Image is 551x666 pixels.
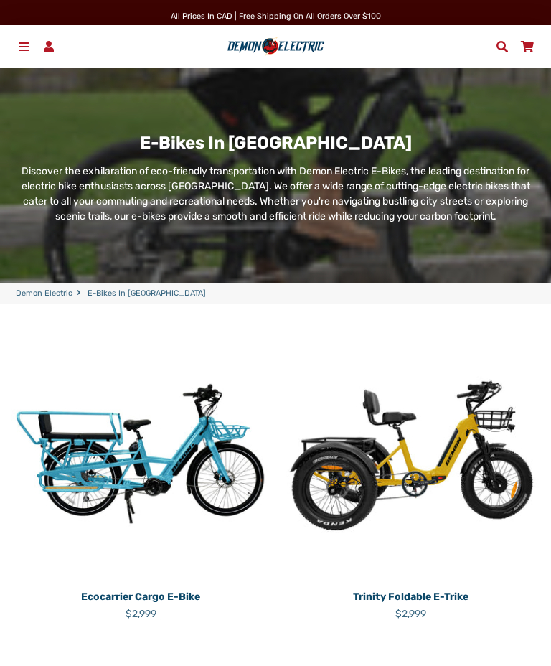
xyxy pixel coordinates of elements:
[281,589,540,604] p: Trinity Foldable E-Trike
[126,608,156,620] span: $2,999
[16,288,72,300] a: Demon Electric
[11,133,540,154] h1: E-Bikes in [GEOGRAPHIC_DATA]
[281,326,540,584] img: Trinity Foldable E-Trike
[395,608,426,620] span: $2,999
[22,165,530,222] span: Discover the exhilaration of eco-friendly transportation with Demon Electric E-Bikes, the leading...
[11,326,270,584] img: Ecocarrier Cargo E-Bike
[281,584,540,622] a: Trinity Foldable E-Trike $2,999
[225,37,327,57] img: Demon Electric logo
[88,288,206,300] span: E-Bikes in [GEOGRAPHIC_DATA]
[11,589,270,604] p: Ecocarrier Cargo E-Bike
[11,584,270,622] a: Ecocarrier Cargo E-Bike $2,999
[171,11,381,21] span: All Prices in CAD | Free shipping on all orders over $100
